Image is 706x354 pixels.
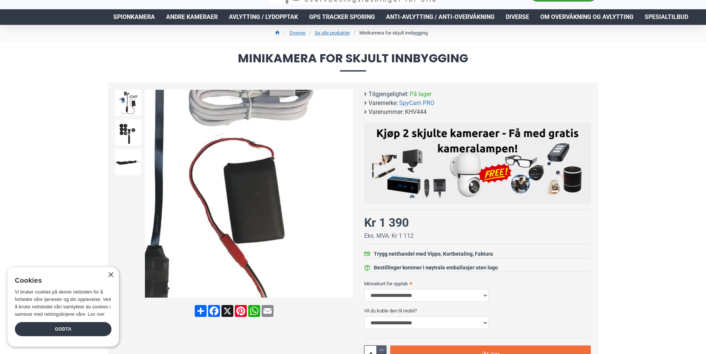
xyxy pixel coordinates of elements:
[374,250,493,258] div: Trygg netthandel med Vipps, Kortbetaling, Faktura
[108,272,113,278] div: Close
[88,312,104,317] a: Les mer, opens a new window
[115,149,141,175] img: Minikamera for skjult innbygging - SpyGadgets.no
[194,305,207,317] a: Share
[315,29,350,37] a: Se alle produkter
[115,119,141,145] img: Minikamera for skjult innbygging - SpyGadgets.no
[645,13,688,22] span: Spesialtilbud
[364,278,591,289] label: Minnekort for opptak
[386,13,495,22] span: Anti-avlytting / Anti-overvåkning
[639,9,694,25] a: Spesialtilbud
[115,90,141,116] img: Minikamera for skjult innbygging - SpyGadgets.no
[247,291,250,294] span: Go to slide 2
[261,305,274,317] a: Email
[364,305,591,317] label: Vil du koble den til mobil?
[229,13,298,22] span: Avlytting / Lydopptak
[309,13,375,22] span: GPS Tracker Sporing
[108,9,161,25] a: Spionkamera
[145,187,158,200] div: Previous slide
[113,13,155,22] span: Spionkamera
[364,214,409,232] div: Kr 1 390
[410,90,431,99] span: På lager
[369,90,409,99] b: Tilgjengelighet:
[207,305,221,317] a: Facebook
[247,305,261,317] a: WhatsApp
[535,9,639,25] a: Om overvåkning og avlytting
[340,187,353,200] div: Next slide
[15,273,107,289] div: Cookies
[234,305,247,317] a: Pinterest
[15,322,111,336] div: Godta
[221,305,234,317] a: X
[161,9,223,25] a: Andre kameraer
[374,264,498,272] div: Bestillinger kommer i nøytrale emballasjer uten logo
[506,13,529,22] span: Diverse
[399,99,434,108] a: SpyCam PRO
[380,9,500,25] a: Anti-avlytting / Anti-overvåkning
[405,108,427,117] span: KHV444
[369,99,398,108] b: Varemerke:
[108,52,598,71] span: Minikamera for skjult innbygging
[145,90,353,298] img: Minikamera for skjult innbygging - SpyGadgets.no
[166,13,218,22] span: Andre kameraer
[304,9,380,25] a: GPS Tracker Sporing
[223,9,304,25] a: Avlytting / Lydopptak
[289,29,305,37] a: Diverse
[242,291,244,294] span: Go to slide 1
[500,9,535,25] a: Diverse
[540,13,634,22] span: Om overvåkning og avlytting
[253,291,256,294] span: Go to slide 3
[369,108,404,117] b: Varenummer:
[15,289,111,317] span: Vi bruker cookies på denne nettsiden for å forbedre våre tjenester og din opplevelse. Ved å bruke...
[370,127,585,198] img: Kjøp 2 skjulte kameraer – Få med gratis kameralampe!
